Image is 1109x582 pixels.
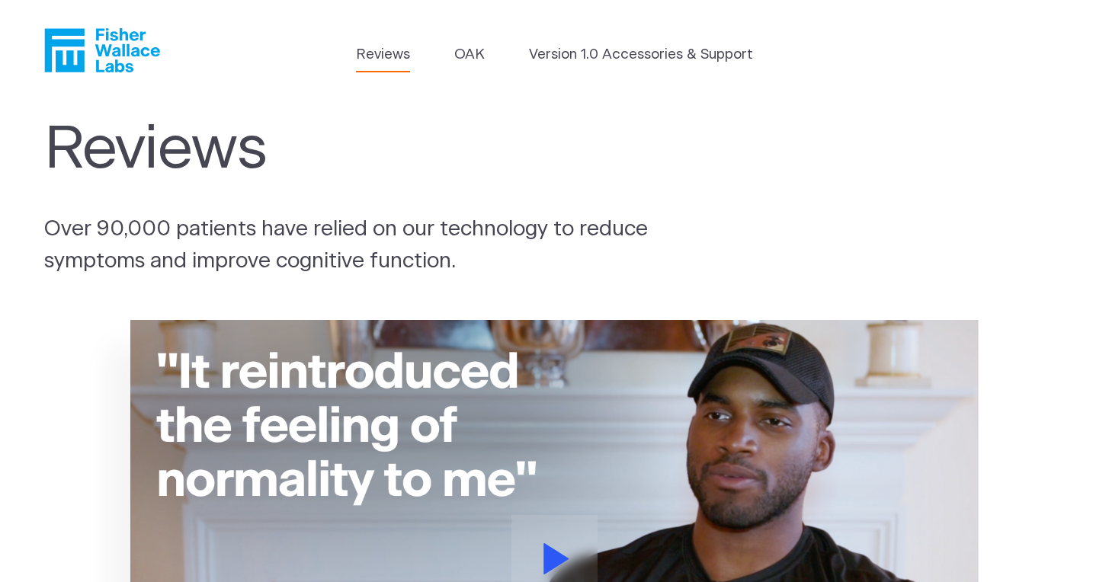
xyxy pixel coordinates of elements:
[529,44,753,66] a: Version 1.0 Accessories & Support
[44,115,678,185] h1: Reviews
[454,44,485,66] a: OAK
[543,543,569,574] svg: Play
[44,214,710,278] p: Over 90,000 patients have relied on our technology to reduce symptoms and improve cognitive funct...
[44,28,160,72] a: Fisher Wallace
[356,44,410,66] a: Reviews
